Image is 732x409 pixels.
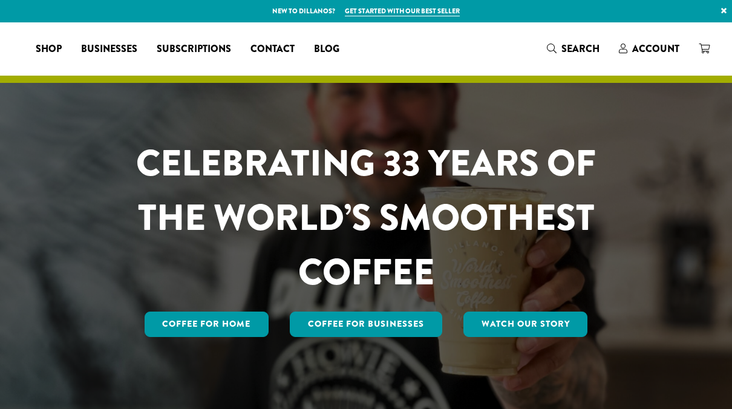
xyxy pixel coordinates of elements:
a: Coffee for Home [145,312,269,337]
span: Search [561,42,600,56]
span: Subscriptions [157,42,231,57]
span: Blog [314,42,339,57]
h1: CELEBRATING 33 YEARS OF THE WORLD’S SMOOTHEST COFFEE [100,136,632,299]
span: Contact [250,42,295,57]
span: Account [632,42,679,56]
a: Coffee For Businesses [290,312,442,337]
span: Businesses [81,42,137,57]
a: Search [537,39,609,59]
span: Shop [36,42,62,57]
a: Get started with our best seller [345,6,460,16]
a: Shop [26,39,71,59]
a: Watch Our Story [463,312,588,337]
